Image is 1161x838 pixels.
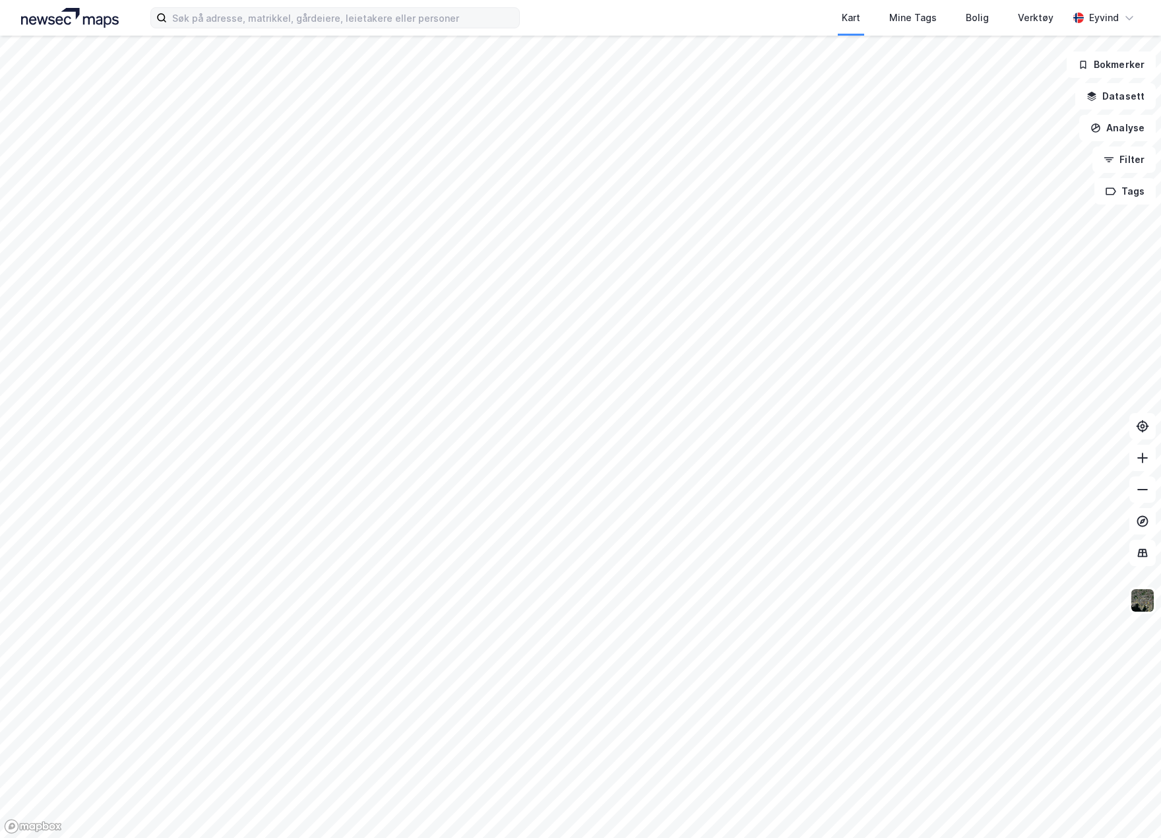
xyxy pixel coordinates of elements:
input: Søk på adresse, matrikkel, gårdeiere, leietakere eller personer [167,8,519,28]
iframe: Chat Widget [1095,775,1161,838]
div: Bolig [966,10,989,26]
div: Mine Tags [889,10,937,26]
div: Kontrollprogram for chat [1095,775,1161,838]
div: Kart [842,10,860,26]
div: Eyvind [1089,10,1119,26]
div: Verktøy [1018,10,1053,26]
img: logo.a4113a55bc3d86da70a041830d287a7e.svg [21,8,119,28]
